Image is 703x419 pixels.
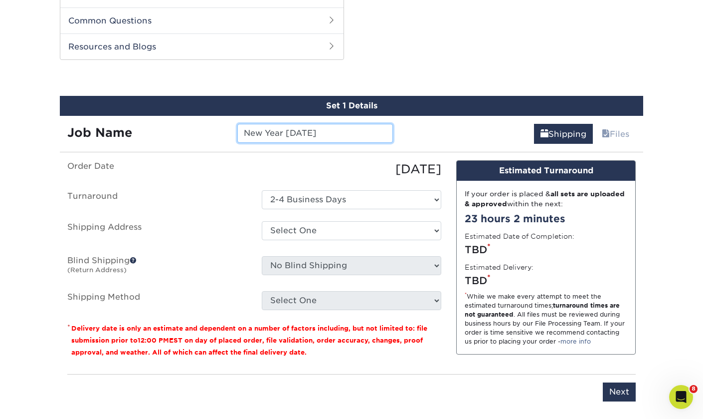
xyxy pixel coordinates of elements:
[457,161,635,181] div: Estimated Turnaround
[60,7,344,33] h2: Common Questions
[67,266,127,274] small: (Return Address)
[603,383,636,402] input: Next
[690,385,698,393] span: 8
[602,129,610,139] span: files
[560,338,591,345] a: more info
[254,160,449,178] div: [DATE]
[465,292,627,346] div: While we make every attempt to meet the estimated turnaround times; . All files must be reviewed ...
[465,211,627,226] div: 23 hours 2 minutes
[60,221,254,244] label: Shipping Address
[60,291,254,310] label: Shipping Method
[237,124,392,143] input: Enter a job name
[465,302,620,318] strong: turnaround times are not guaranteed
[67,125,132,140] strong: Job Name
[465,273,627,288] div: TBD
[534,124,593,144] a: Shipping
[465,231,574,241] label: Estimated Date of Completion:
[465,189,627,209] div: If your order is placed & within the next:
[60,96,643,116] div: Set 1 Details
[540,129,548,139] span: shipping
[669,385,693,409] iframe: Intercom live chat
[60,33,344,59] h2: Resources and Blogs
[465,242,627,257] div: TBD
[60,190,254,209] label: Turnaround
[595,124,636,144] a: Files
[138,337,169,344] span: 12:00 PM
[465,262,533,272] label: Estimated Delivery:
[71,325,427,356] small: Delivery date is only an estimate and dependent on a number of factors including, but not limited...
[60,256,254,279] label: Blind Shipping
[60,160,254,178] label: Order Date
